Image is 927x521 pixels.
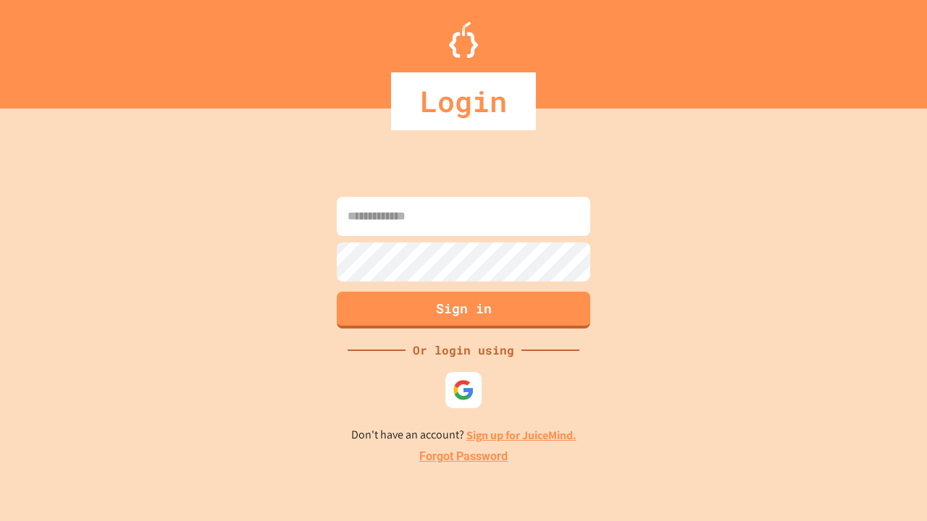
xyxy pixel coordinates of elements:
[391,72,536,130] div: Login
[449,22,478,58] img: Logo.svg
[466,428,576,443] a: Sign up for JuiceMind.
[337,292,590,329] button: Sign in
[453,379,474,401] img: google-icon.svg
[419,448,508,465] a: Forgot Password
[406,342,521,359] div: Or login using
[351,426,576,444] p: Don't have an account?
